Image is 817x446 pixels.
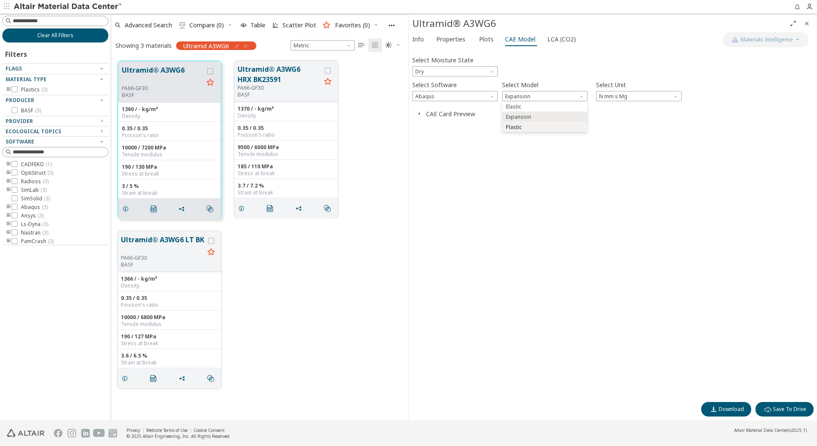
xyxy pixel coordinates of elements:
[43,178,49,185] span: ( 3 )
[2,116,109,126] button: Provider
[2,43,31,63] div: Filters
[174,200,192,217] button: Share
[183,42,229,50] span: Ultramid A3WG6
[122,125,217,132] div: 0.35 / 0.35
[125,22,172,28] span: Advanced Search
[291,200,309,217] button: Share
[412,54,473,66] label: Select Moisture State
[764,406,771,413] i: 
[121,302,218,308] div: Poisson's ratio
[21,86,47,93] span: Plastics
[596,91,682,101] span: N mm s Mg
[122,151,217,158] div: Tensile modulus
[122,132,217,139] div: Poisson's ratio
[6,128,61,135] span: Ecological Topics
[282,22,316,28] span: Scatter Plot
[2,74,109,85] button: Material Type
[126,433,231,439] div: © 2025 Altair Engineering, Inc. All Rights Reserved.
[426,110,475,118] button: CAE Card Preview
[506,103,521,110] span: Elastic
[2,126,109,137] button: Ecological Topics
[203,370,221,387] button: Similar search
[368,38,382,52] button: Tile View
[355,38,368,52] button: Table View
[6,238,12,245] i: toogle group
[2,95,109,106] button: Producer
[121,295,218,302] div: 0.35 / 0.35
[436,32,465,46] span: Properties
[505,32,535,46] span: CAE Model
[122,190,217,197] div: Strain at break
[194,427,225,433] a: Cookie Consent
[21,170,53,176] span: OptiStruct
[122,164,217,170] div: 190 / 130 MPa
[118,200,136,217] button: Details
[6,65,22,72] span: Flags
[42,220,48,228] span: ( 3 )
[38,212,44,219] span: ( 3 )
[122,85,203,92] div: PA66-GF30
[412,66,498,76] div: Moisture State
[122,170,217,177] div: Stress at break
[146,370,164,387] button: PDF Download
[291,40,355,50] div: Unit System
[121,359,218,366] div: Strain at break
[121,282,218,289] div: Density
[800,17,814,30] button: Close
[121,340,218,347] div: Stress at break
[234,200,252,217] button: Details
[42,229,48,236] span: ( 3 )
[203,76,217,90] button: Favorite
[372,42,379,49] i: 
[121,314,218,321] div: 10000 / 6800 MPa
[267,205,273,212] i: 
[786,17,800,30] button: Full Screen
[179,22,186,29] i: 
[335,22,370,28] span: Favorites (0)
[502,101,588,132] div: Model
[121,235,204,255] button: Ultramid® A3WG6 LT BK
[596,79,626,91] label: Select Unit
[122,183,217,190] div: 3 / 5 %
[6,138,34,145] span: Software
[412,66,498,76] span: Dry
[21,204,48,211] span: Abaqus
[238,112,335,119] div: Density
[121,255,204,261] div: PA66-GF30
[6,86,12,93] i: toogle group
[412,32,424,46] span: Info
[6,229,12,236] i: toogle group
[147,200,165,217] button: PDF Download
[175,370,193,387] button: Share
[238,91,321,98] p: BASF
[506,114,531,120] span: Expansion
[385,42,392,49] i: 
[2,64,109,74] button: Flags
[14,3,123,11] img: Altair Material Data Center
[122,144,217,151] div: 10000 / 7200 MPa
[412,110,426,118] button: Close
[723,32,808,47] button: AI CopilotMaterials Intelligence
[291,40,355,50] span: Metric
[412,91,498,101] div: Software
[320,200,338,217] button: Similar search
[121,321,218,328] div: Tensile modulus
[146,427,188,433] a: Website Terms of Use
[6,221,12,228] i: toogle group
[21,238,54,245] span: PamCrash
[37,32,73,39] span: Clear All Filters
[118,370,135,387] button: Details
[238,132,335,138] div: Poisson's ratio
[547,32,576,46] span: LCA (CO2)
[203,200,220,217] button: Similar search
[6,161,12,168] i: toogle group
[47,169,53,176] span: ( 3 )
[238,170,335,177] div: Stress at break
[238,125,335,132] div: 0.35 / 0.35
[111,54,408,420] div: grid
[506,124,522,131] span: Plastic
[7,429,44,437] img: Altair Engineering
[42,203,48,211] span: ( 3 )
[150,205,157,212] i: 
[263,200,281,217] button: PDF Download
